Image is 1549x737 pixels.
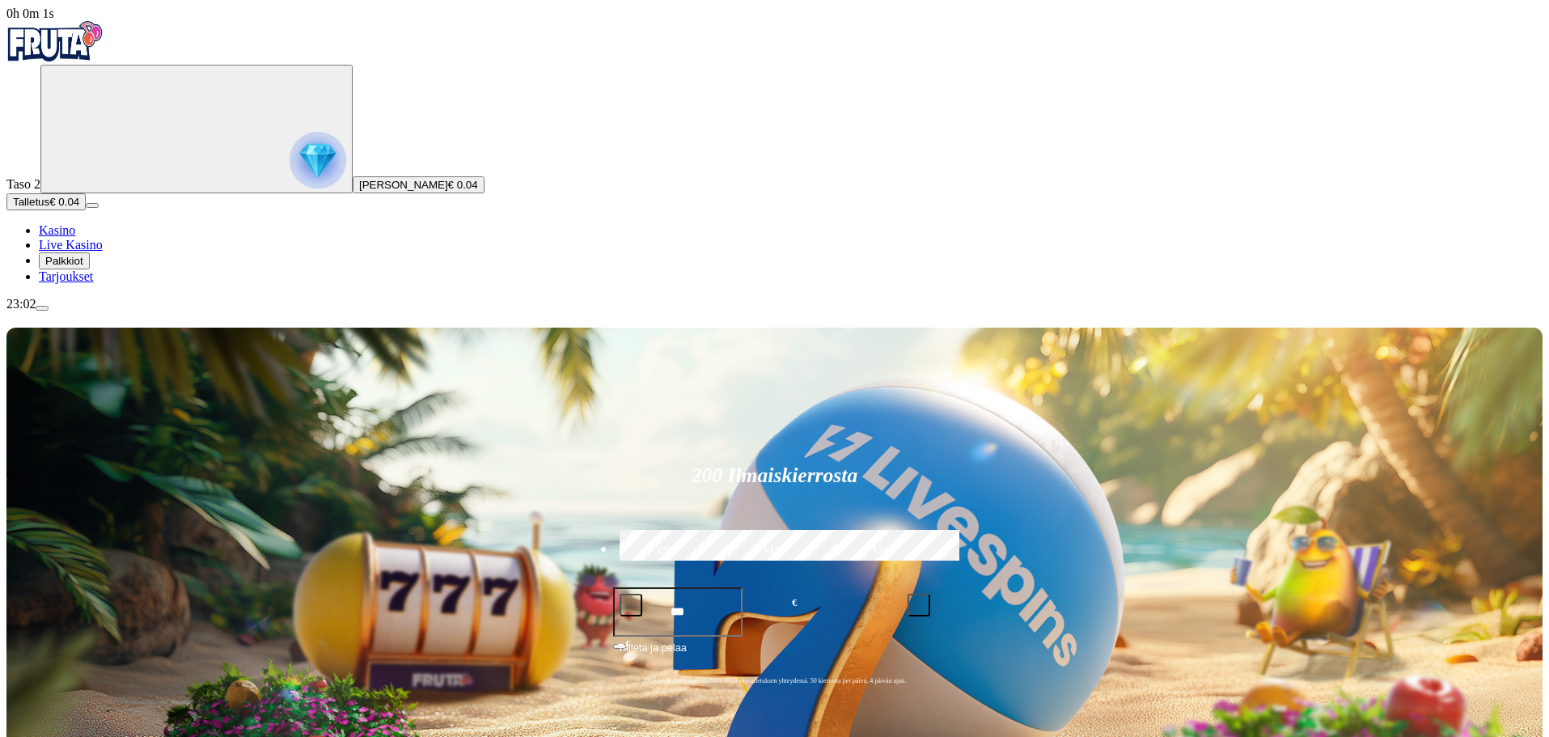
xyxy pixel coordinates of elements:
[39,238,103,252] a: Live Kasino
[792,595,797,611] span: €
[724,527,824,574] label: €150
[39,269,93,283] a: Tarjoukset
[13,196,49,208] span: Talletus
[353,176,485,193] button: [PERSON_NAME]€ 0.04
[6,297,36,311] span: 23:02
[6,21,1543,284] nav: Primary
[6,21,104,61] img: Fruta
[39,252,90,269] button: Palkkiot
[616,527,716,574] label: €50
[359,179,448,191] span: [PERSON_NAME]
[290,132,346,188] img: reward progress
[6,50,104,64] a: Fruta
[6,6,54,20] span: user session time
[40,65,353,193] button: reward progress
[6,177,40,191] span: Taso 2
[6,223,1543,284] nav: Main menu
[618,640,687,669] span: Talleta ja pelaa
[833,527,933,574] label: €250
[613,639,937,670] button: Talleta ja pelaa
[49,196,79,208] span: € 0.04
[448,179,478,191] span: € 0.04
[908,594,930,616] button: plus icon
[620,594,642,616] button: minus icon
[39,223,75,237] a: Kasino
[36,306,49,311] button: menu
[86,203,99,208] button: menu
[6,193,86,210] button: Talletusplus icon€ 0.04
[626,638,631,648] span: €
[45,255,83,267] span: Palkkiot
